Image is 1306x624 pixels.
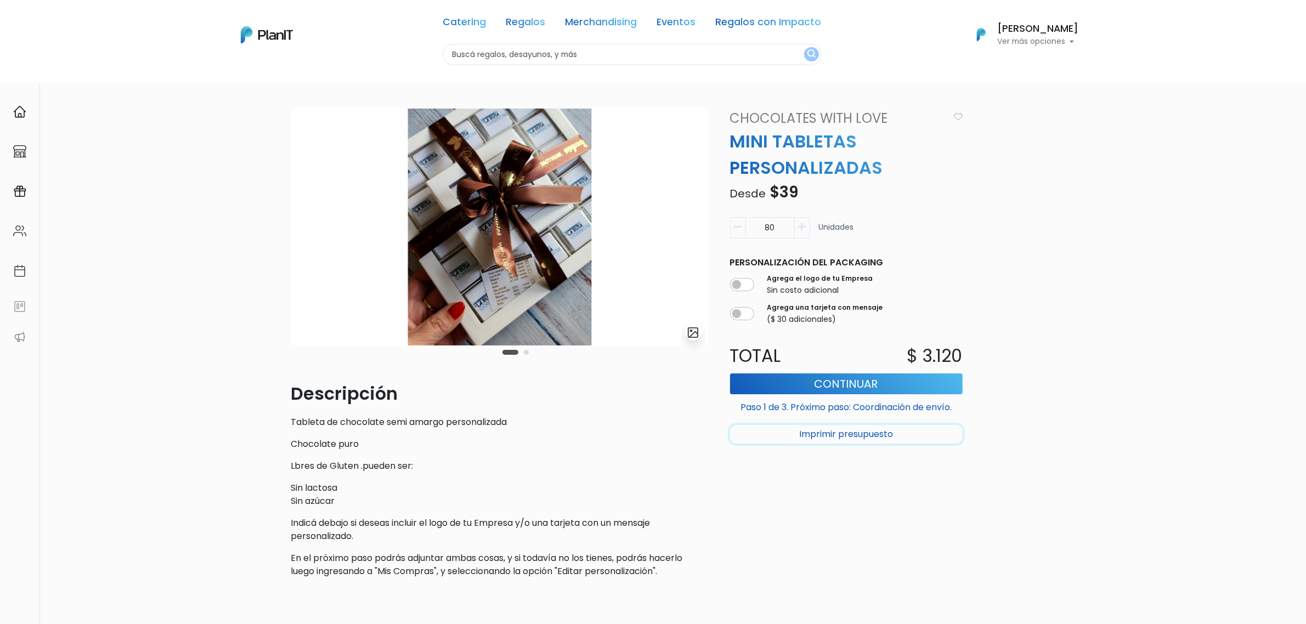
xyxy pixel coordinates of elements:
img: partners-52edf745621dab592f3b2c58e3bca9d71375a7ef29c3b500c9f145b62cc070d4.svg [13,331,26,344]
img: feedback-78b5a0c8f98aac82b08bfc38622c3050aee476f2c9584af64705fc4e61158814.svg [13,300,26,313]
img: gallery-light [687,326,699,339]
p: Indicá debajo si deseas incluir el logo de tu Empresa y/o una tarjeta con un mensaje personalizado. [291,517,708,543]
p: ($ 30 adicionales) [767,314,883,325]
img: marketplace-4ceaa7011d94191e9ded77b95e3339b90024bf715f7c57f8cf31f2d8c509eaba.svg [13,145,26,158]
div: Carousel Pagination [500,345,532,359]
img: calendar-87d922413cdce8b2cf7b7f5f62616a5cf9e4887200fb71536465627b3292af00.svg [13,264,26,277]
p: Lbres de Gluten .pueden ser: [291,460,708,473]
img: search_button-432b6d5273f82d61273b3651a40e1bd1b912527efae98b1b7a1b2c0702e16a8d.svg [807,49,816,60]
a: Chocolates with Love [723,109,949,128]
input: Buscá regalos, desayunos, y más [443,44,821,65]
h6: [PERSON_NAME] [998,24,1079,34]
p: Paso 1 de 3. Próximo paso: Coordinación de envío. [730,396,963,414]
p: Ver más opciones [998,38,1079,46]
img: heart_icon [954,113,963,121]
img: campaigns-02234683943229c281be62815700db0a1741e53638e28bf9629b52c665b00959.svg [13,185,26,198]
div: ¿Necesitás ayuda? [56,10,158,32]
p: Personalización del packaging [730,256,963,269]
p: Descripción [291,381,708,407]
a: Catering [443,18,486,31]
p: Chocolate puro [291,438,708,451]
p: En el próximo paso podrás adjuntar ambas cosas, y si todavía no los tienes, podrás hacerlo luego ... [291,552,708,578]
img: PlanIt Logo [241,26,293,43]
a: Merchandising [565,18,637,31]
p: MINI TABLETAS PERSONALIZADAS [723,128,969,181]
button: PlanIt Logo [PERSON_NAME] Ver más opciones [963,20,1079,49]
p: Sin lactosa Sin azúcar [291,481,708,508]
p: $ 3.120 [907,343,963,369]
img: Dise%C3%B1o_sin_t%C3%ADtulo__9_.png [291,109,708,345]
a: Regalos con Impacto [715,18,821,31]
label: Agrega el logo de tu Empresa [767,274,873,283]
img: home-e721727adea9d79c4d83392d1f703f7f8bce08238fde08b1acbfd93340b81755.svg [13,105,26,118]
p: Tableta de chocolate semi amargo personalizada [291,416,708,429]
p: Unidades [819,222,854,243]
a: Regalos [506,18,545,31]
button: Continuar [730,373,963,394]
button: Carousel Page 1 (Current Slide) [502,350,518,355]
p: Total [723,343,846,369]
p: Sin costo adicional [767,285,873,296]
button: Carousel Page 2 [524,350,529,355]
a: Eventos [657,18,696,31]
button: Imprimir presupuesto [730,425,963,444]
span: Desde [730,186,766,201]
label: Agrega una tarjeta con mensaje [767,303,883,313]
span: $39 [770,181,799,203]
img: people-662611757002400ad9ed0e3c099ab2801c6687ba6c219adb57efc949bc21e19d.svg [13,224,26,237]
img: PlanIt Logo [969,22,993,47]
